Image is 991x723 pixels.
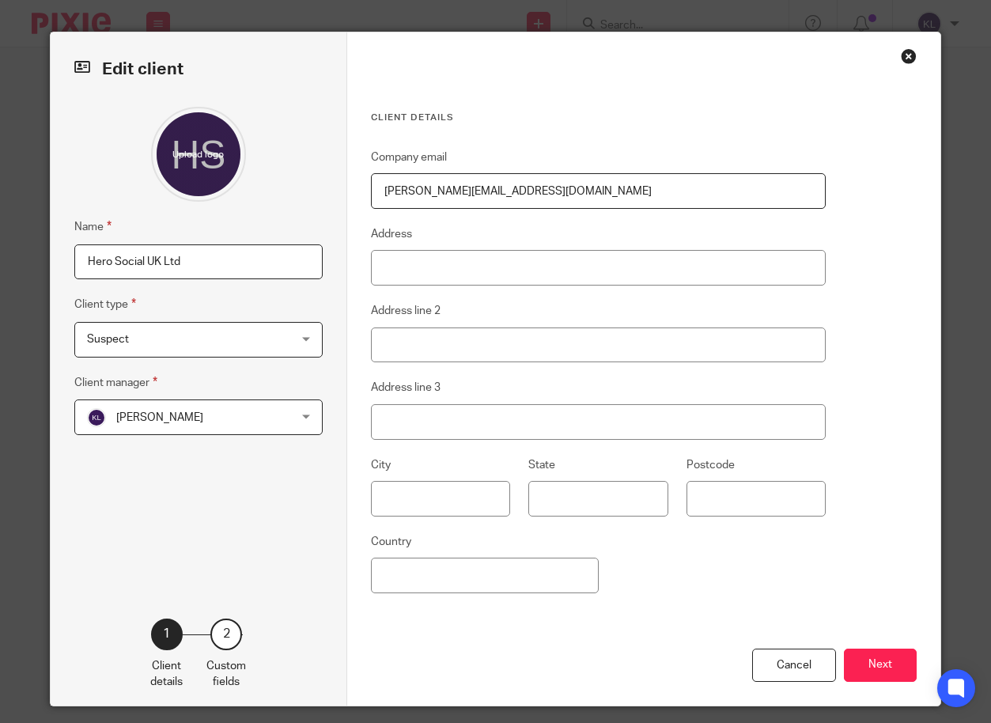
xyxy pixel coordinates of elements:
h3: Client details [371,112,826,124]
label: Address [371,226,412,242]
span: [PERSON_NAME] [116,412,203,423]
p: Custom fields [206,658,246,691]
label: Company email [371,150,447,165]
span: Suspect [87,334,129,345]
div: 2 [210,619,242,650]
button: Next [844,649,917,683]
label: Name [74,218,112,236]
label: Postcode [687,457,735,473]
h2: Edit client [74,56,323,83]
label: City [371,457,391,473]
label: Country [371,534,411,550]
div: Close this dialog window [901,48,917,64]
label: Client manager [74,373,157,392]
label: Address line 2 [371,303,441,319]
div: Cancel [752,649,836,683]
label: State [528,457,555,473]
img: svg%3E [87,408,106,427]
label: Address line 3 [371,380,441,396]
p: Client details [150,658,183,691]
div: 1 [151,619,183,650]
label: Client type [74,295,136,313]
